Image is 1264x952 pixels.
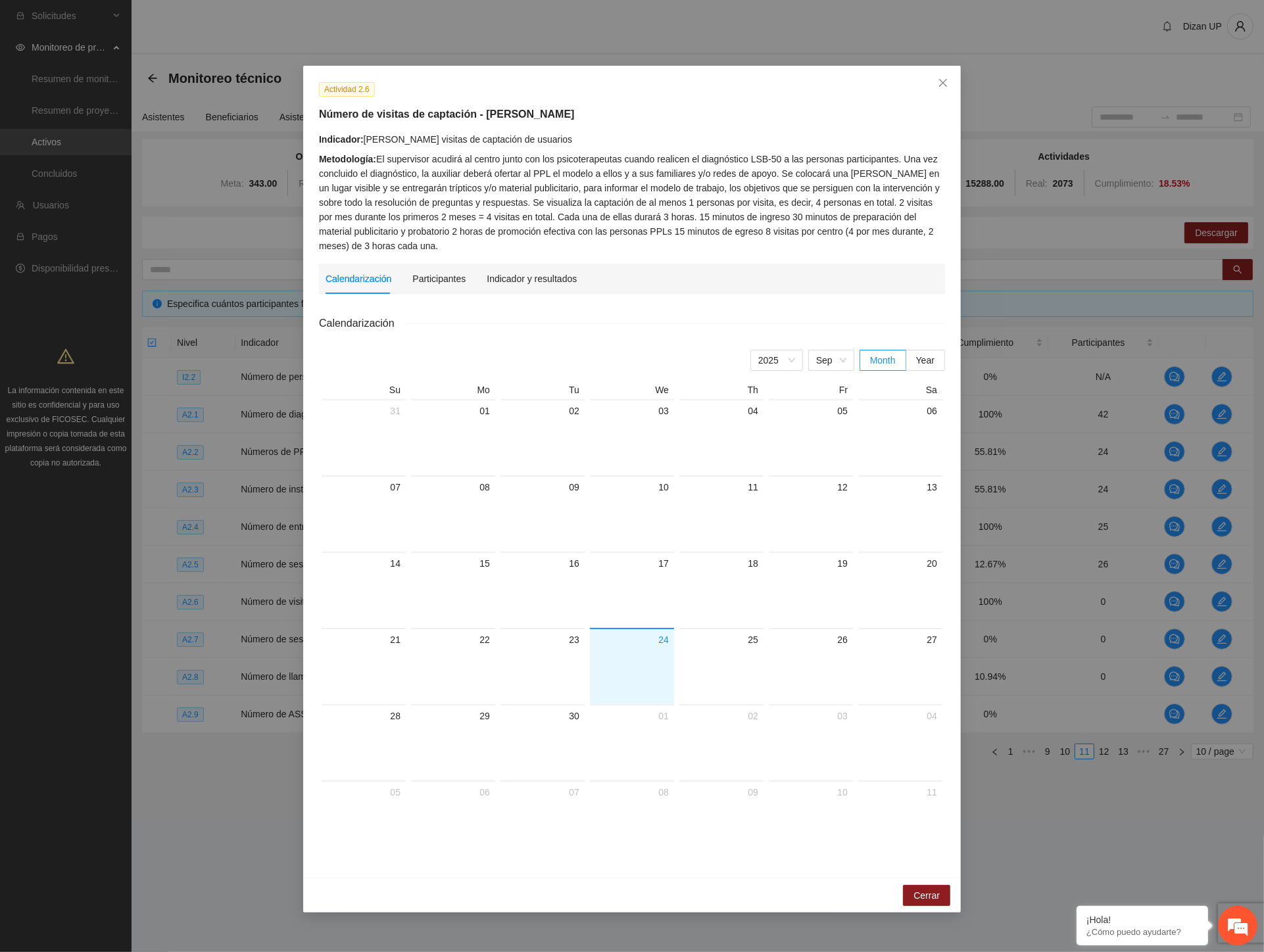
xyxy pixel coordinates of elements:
[916,355,935,366] span: Year
[595,708,669,724] div: 01
[766,780,856,857] td: 2025-10-10
[506,479,579,495] div: 09
[408,552,498,628] td: 2025-09-15
[1086,927,1198,937] p: ¿Cómo puedo ayudarte?
[685,479,758,495] div: 11
[216,7,247,38] div: Minimizar ventana de chat en vivo
[76,176,182,308] span: Estamos en línea.
[319,384,408,399] th: Su
[685,784,758,800] div: 09
[766,704,856,780] td: 2025-10-03
[487,272,577,286] div: Indicador y resultados
[766,399,856,475] td: 2025-09-05
[856,552,945,628] td: 2025-09-20
[412,272,466,286] div: Participantes
[595,556,669,571] div: 17
[319,152,945,253] div: El supervisor acudirá al centro junto con los psicoterapeutas cuando realicen el diagnóstico LSB-...
[319,107,945,122] h5: Número de visitas de captación - [PERSON_NAME]
[677,399,766,475] td: 2025-09-04
[863,403,937,419] div: 06
[863,784,937,800] div: 11
[677,552,766,628] td: 2025-09-18
[587,475,677,552] td: 2025-09-10
[816,350,846,370] span: Sep
[774,479,848,495] div: 12
[408,384,498,399] th: Mo
[416,403,490,419] div: 01
[766,475,856,552] td: 2025-09-12
[685,403,758,419] div: 04
[327,708,401,724] div: 28
[319,154,376,164] strong: Metodología:
[856,399,945,475] td: 2025-09-06
[677,628,766,704] td: 2025-09-25
[506,632,579,648] div: 23
[506,403,579,419] div: 02
[595,632,669,648] div: 24
[327,556,401,571] div: 14
[863,556,937,571] div: 20
[498,704,587,780] td: 2025-09-30
[408,780,498,857] td: 2025-10-06
[327,784,401,800] div: 05
[408,704,498,780] td: 2025-09-29
[498,552,587,628] td: 2025-09-16
[319,704,408,780] td: 2025-09-28
[856,628,945,704] td: 2025-09-27
[326,272,391,286] div: Calendarización
[774,784,848,800] div: 10
[856,475,945,552] td: 2025-09-13
[856,704,945,780] td: 2025-10-04
[319,399,408,475] td: 2025-08-31
[416,632,490,648] div: 22
[774,556,848,571] div: 19
[595,784,669,800] div: 08
[938,78,948,88] span: close
[595,479,669,495] div: 10
[68,67,221,84] div: Chatee con nosotros ahora
[587,399,677,475] td: 2025-09-03
[416,479,490,495] div: 08
[677,704,766,780] td: 2025-10-02
[870,355,896,366] span: Month
[498,780,587,857] td: 2025-10-07
[766,384,856,399] th: Fr
[774,403,848,419] div: 05
[319,134,364,145] strong: Indicador:
[416,784,490,800] div: 06
[587,780,677,857] td: 2025-10-08
[498,399,587,475] td: 2025-09-02
[327,403,401,419] div: 31
[506,708,579,724] div: 30
[766,552,856,628] td: 2025-09-19
[319,780,408,857] td: 2025-10-05
[595,403,669,419] div: 03
[685,632,758,648] div: 25
[587,704,677,780] td: 2025-10-01
[758,350,795,370] span: 2025
[319,628,408,704] td: 2025-09-21
[677,384,766,399] th: Th
[319,315,405,331] span: Calendarización
[863,708,937,724] div: 04
[416,556,490,571] div: 15
[327,632,401,648] div: 21
[856,384,945,399] th: Sa
[319,132,945,147] div: [PERSON_NAME] visitas de captación de usuarios
[925,66,961,101] button: Close
[7,359,251,405] textarea: Escriba su mensaje y pulse “Intro”
[685,708,758,724] div: 02
[903,885,950,906] button: Cerrar
[498,628,587,704] td: 2025-09-23
[863,632,937,648] div: 27
[913,888,940,903] span: Cerrar
[766,628,856,704] td: 2025-09-26
[408,475,498,552] td: 2025-09-08
[774,708,848,724] div: 03
[408,399,498,475] td: 2025-09-01
[506,556,579,571] div: 16
[677,475,766,552] td: 2025-09-11
[319,552,408,628] td: 2025-09-14
[1086,915,1198,925] div: ¡Hola!
[319,82,375,97] span: Actividad 2.6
